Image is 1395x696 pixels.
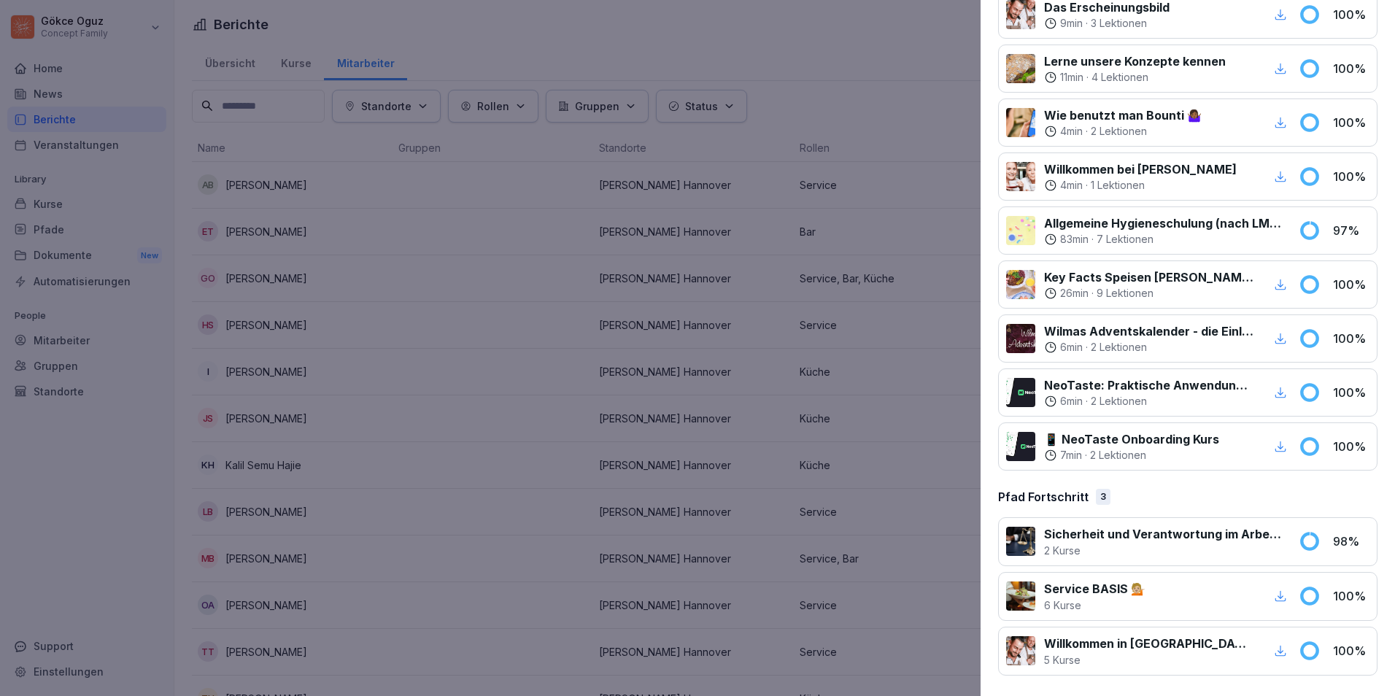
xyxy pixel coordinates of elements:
[1060,340,1083,355] p: 6 min
[1333,533,1369,550] p: 98 %
[1044,340,1253,355] div: ·
[1044,635,1253,652] p: Willkommen in [GEOGRAPHIC_DATA] Online Lernwelt 🌱🎓
[1090,448,1146,463] p: 2 Lektionen
[1333,168,1369,185] p: 100 %
[1044,525,1281,543] p: Sicherheit und Verantwortung im Arbeitsalltag 🔐 SERVICE
[1044,178,1237,193] div: ·
[1060,124,1083,139] p: 4 min
[1044,286,1253,301] div: ·
[1091,16,1147,31] p: 3 Lektionen
[1044,448,1219,463] div: ·
[1060,16,1083,31] p: 9 min
[1333,384,1369,401] p: 100 %
[1060,286,1089,301] p: 26 min
[1097,232,1154,247] p: 7 Lektionen
[1044,53,1226,70] p: Lerne unsere Konzepte kennen
[1044,652,1253,668] p: 5 Kurse
[1044,376,1253,394] p: NeoTaste: Praktische Anwendung im Wilma Betrieb✨
[1333,222,1369,239] p: 97 %
[1091,394,1147,409] p: 2 Lektionen
[1333,330,1369,347] p: 100 %
[1333,587,1369,605] p: 100 %
[1044,430,1219,448] p: 📱 NeoTaste Onboarding Kurs
[1044,322,1253,340] p: Wilmas Adventskalender - die Einlösephase
[1333,276,1369,293] p: 100 %
[1060,178,1083,193] p: 4 min
[1060,394,1083,409] p: 6 min
[1333,6,1369,23] p: 100 %
[1060,70,1083,85] p: 11 min
[1333,114,1369,131] p: 100 %
[1044,598,1145,613] p: 6 Kurse
[1060,448,1082,463] p: 7 min
[1044,394,1253,409] div: ·
[1333,438,1369,455] p: 100 %
[1044,161,1237,178] p: Willkommen bei [PERSON_NAME]
[998,488,1089,506] p: Pfad Fortschritt
[1333,60,1369,77] p: 100 %
[1091,70,1148,85] p: 4 Lektionen
[1044,543,1281,558] p: 2 Kurse
[1044,232,1281,247] div: ·
[1097,286,1154,301] p: 9 Lektionen
[1044,214,1281,232] p: Allgemeine Hygieneschulung (nach LMHV §4)
[1060,232,1089,247] p: 83 min
[1044,124,1202,139] div: ·
[1044,70,1226,85] div: ·
[1044,580,1145,598] p: Service BASIS 💁🏼
[1096,489,1110,505] div: 3
[1044,107,1202,124] p: Wie benutzt man Bounti 🤷🏾‍♀️
[1044,268,1253,286] p: Key Facts Speisen [PERSON_NAME] [PERSON_NAME] 🥗
[1091,340,1147,355] p: 2 Lektionen
[1044,16,1170,31] div: ·
[1091,178,1145,193] p: 1 Lektionen
[1091,124,1147,139] p: 2 Lektionen
[1333,642,1369,660] p: 100 %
